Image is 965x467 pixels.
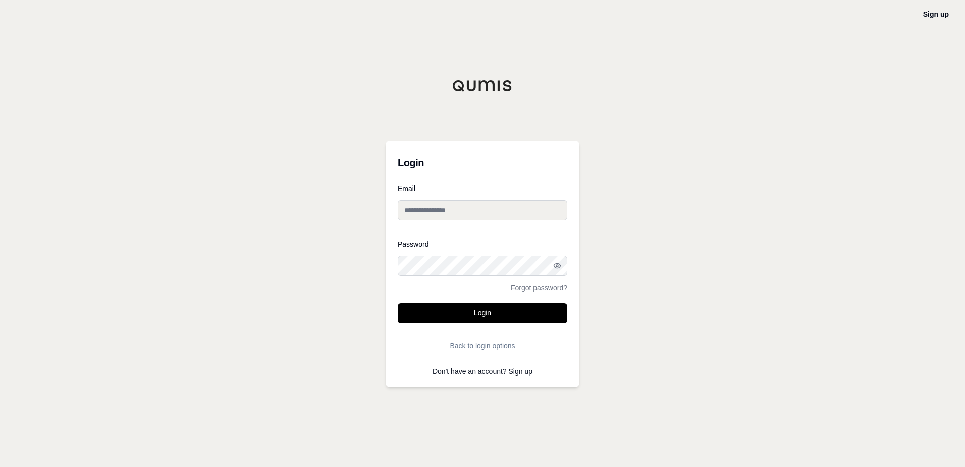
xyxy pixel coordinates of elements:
[511,284,567,291] a: Forgot password?
[398,185,567,192] label: Email
[509,367,532,376] a: Sign up
[398,241,567,248] label: Password
[452,80,513,92] img: Qumis
[923,10,949,18] a: Sign up
[398,303,567,323] button: Login
[398,368,567,375] p: Don't have an account?
[398,153,567,173] h3: Login
[398,336,567,356] button: Back to login options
